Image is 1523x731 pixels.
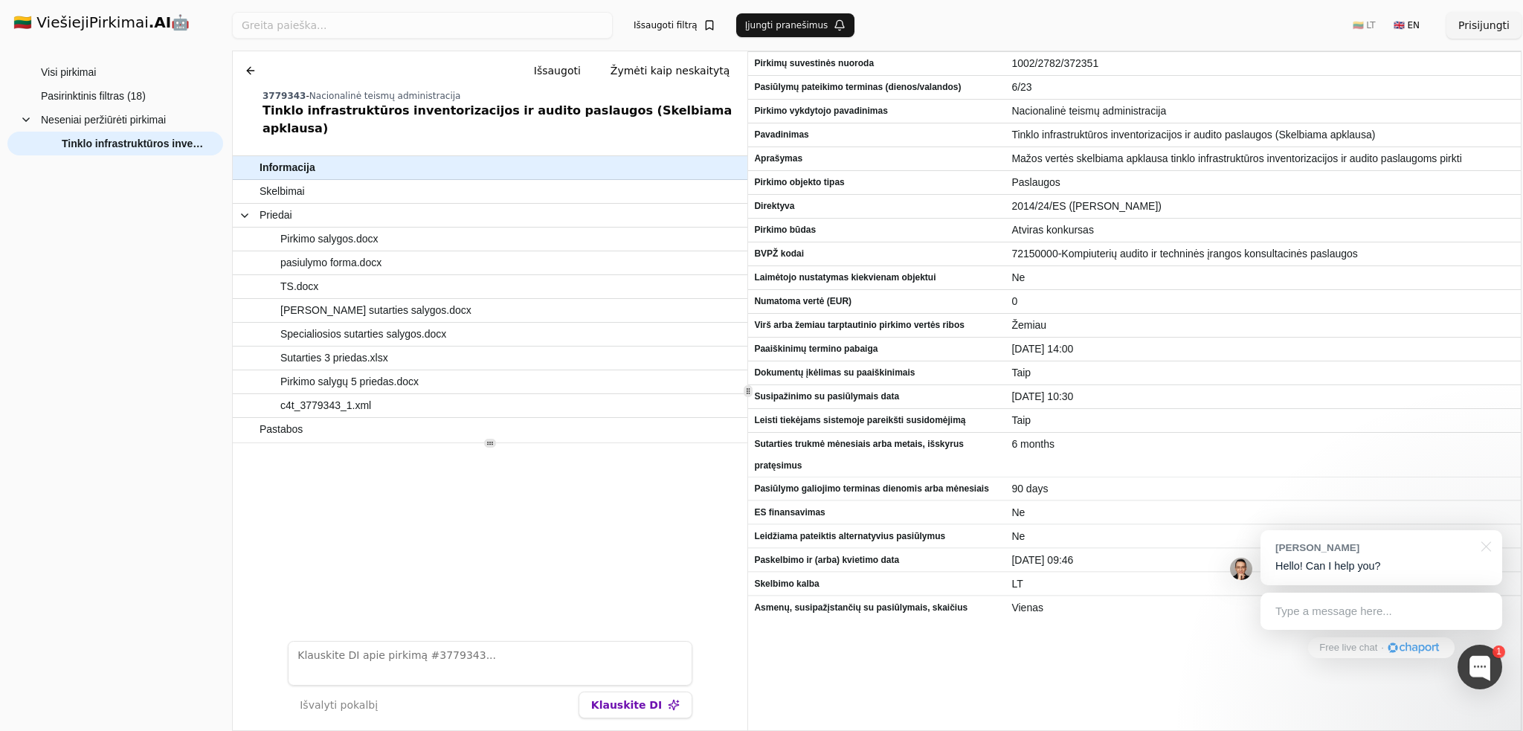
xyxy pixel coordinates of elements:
span: Skelbimai [260,181,305,202]
button: Išsaugoti [522,57,593,84]
span: Ne [1011,526,1515,547]
span: Tinklo infrastruktūros inventorizacijos ir audito paslaugos (Skelbiama apklausa) [1011,124,1515,146]
div: [PERSON_NAME] [1275,541,1472,555]
span: 1002/2782/372351 [1011,53,1515,74]
span: Laimėtojo nustatymas kiekvienam objektui [754,267,999,289]
span: Nacionalinė teismų administracija [1011,100,1515,122]
span: Asmenų, susipažįstančių su pasiūlymais, skaičius [754,597,999,619]
span: Mažos vertės skelbiama apklausa tinklo infrastruktūros inventorizacijos ir audito paslaugoms pirkti [1011,148,1515,170]
span: LT [1011,573,1515,595]
span: Aprašymas [754,148,999,170]
span: ES finansavimas [754,502,999,524]
span: Visi pirkimai [41,61,96,83]
span: Leidžiama pateiktis alternatyvius pasiūlymus [754,526,999,547]
span: 6 months [1011,434,1515,455]
span: Nacionalinė teismų administracija [309,91,461,101]
span: Free live chat [1319,641,1377,655]
div: - [263,90,741,102]
span: Neseniai peržiūrėti pirkimai [41,109,166,131]
span: [DATE] 14:00 [1011,338,1515,360]
span: Žemiau [1011,315,1515,336]
span: Priedai [260,205,292,226]
span: 0 [1011,291,1515,312]
span: Pirkimo vykdytojo pavadinimas [754,100,999,122]
span: [DATE] 10:30 [1011,386,1515,408]
span: Pirkimo salygų 5 priedas.docx [280,371,419,393]
span: Numatoma vertė (EUR) [754,291,999,312]
span: Skelbimo kalba [754,573,999,595]
span: Vienas [1011,597,1515,619]
span: 72150000-Kompiuterių audito ir techninės įrangos konsultacinės paslaugos [1011,243,1515,265]
span: Tinklo infrastruktūros inventorizacijos ir audito paslaugos (Skelbiama apklausa) [62,132,208,155]
span: pasiulymo forma.docx [280,252,381,274]
div: · [1381,641,1384,655]
span: [PERSON_NAME] sutarties salygos.docx [280,300,471,321]
span: Pasirinktinis filtras (18) [41,85,146,107]
span: Leisti tiekėjams sistemoje pareikšti susidomėjimą [754,410,999,431]
span: Pavadinimas [754,124,999,146]
span: Direktyva [754,196,999,217]
span: 3779343 [263,91,306,101]
span: BVPŽ kodai [754,243,999,265]
span: Pirkimo būdas [754,219,999,241]
span: Atviras konkursas [1011,219,1515,241]
div: Type a message here... [1260,593,1502,630]
span: Pasiūlymų pateikimo terminas (dienos/valandos) [754,77,999,98]
span: Pastabos [260,419,303,440]
span: Informacija [260,157,315,178]
div: 1 [1493,645,1505,658]
span: Susipažinimo su pasiūlymais data [754,386,999,408]
span: Pasiūlymo galiojimo terminas dienomis arba mėnesiais [754,478,999,500]
button: Įjungti pranešimus [736,13,855,37]
span: Specialiosios sutarties salygos.docx [280,323,446,345]
p: Hello! Can I help you? [1275,558,1487,574]
span: Ne [1011,267,1515,289]
span: Dokumentų įkėlimas su paaiškinimais [754,362,999,384]
span: Ne [1011,502,1515,524]
span: c4t_3779343_1.xml [280,395,371,416]
button: Žymėti kaip neskaitytą [599,57,742,84]
span: [DATE] 09:46 [1011,550,1515,571]
a: Free live chat· [1308,637,1454,658]
span: Pirkimo objekto tipas [754,172,999,193]
span: Pirkimo salygos.docx [280,228,379,250]
input: Greita paieška... [232,12,613,39]
button: Išsaugoti filtrą [625,13,724,37]
button: Klauskite DI [579,692,692,718]
span: Paaiškinimų termino pabaiga [754,338,999,360]
span: Taip [1011,410,1515,431]
span: Taip [1011,362,1515,384]
strong: .AI [149,13,172,31]
span: TS.docx [280,276,318,297]
span: 6/23 [1011,77,1515,98]
span: Paslaugos [1011,172,1515,193]
button: Prisijungti [1446,12,1522,39]
button: 🇬🇧 EN [1385,13,1429,37]
span: 2014/24/ES ([PERSON_NAME]) [1011,196,1515,217]
img: Jonas [1230,558,1252,580]
span: Pirkimų suvestinės nuoroda [754,53,999,74]
span: 90 days [1011,478,1515,500]
span: Sutarties 3 priedas.xlsx [280,347,388,369]
span: Sutarties trukmė mėnesiais arba metais, išskyrus pratęsimus [754,434,999,477]
div: Tinklo infrastruktūros inventorizacijos ir audito paslaugos (Skelbiama apklausa) [263,102,741,138]
span: Virš arba žemiau tarptautinio pirkimo vertės ribos [754,315,999,336]
span: Paskelbimo ir (arba) kvietimo data [754,550,999,571]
